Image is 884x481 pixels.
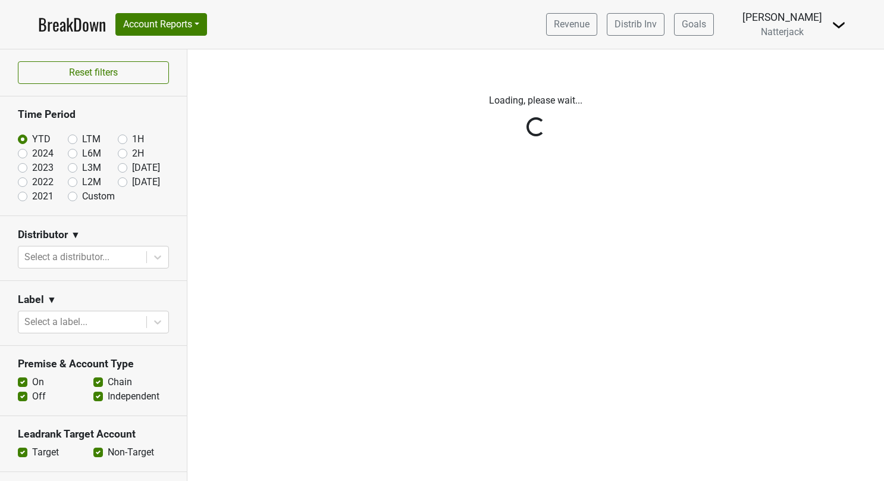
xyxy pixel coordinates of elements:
p: Loading, please wait... [206,93,866,108]
img: Dropdown Menu [832,18,846,32]
div: [PERSON_NAME] [742,10,822,25]
span: Natterjack [761,26,804,38]
button: Account Reports [115,13,207,36]
a: Distrib Inv [607,13,664,36]
a: BreakDown [38,12,106,37]
a: Revenue [546,13,597,36]
a: Goals [674,13,714,36]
